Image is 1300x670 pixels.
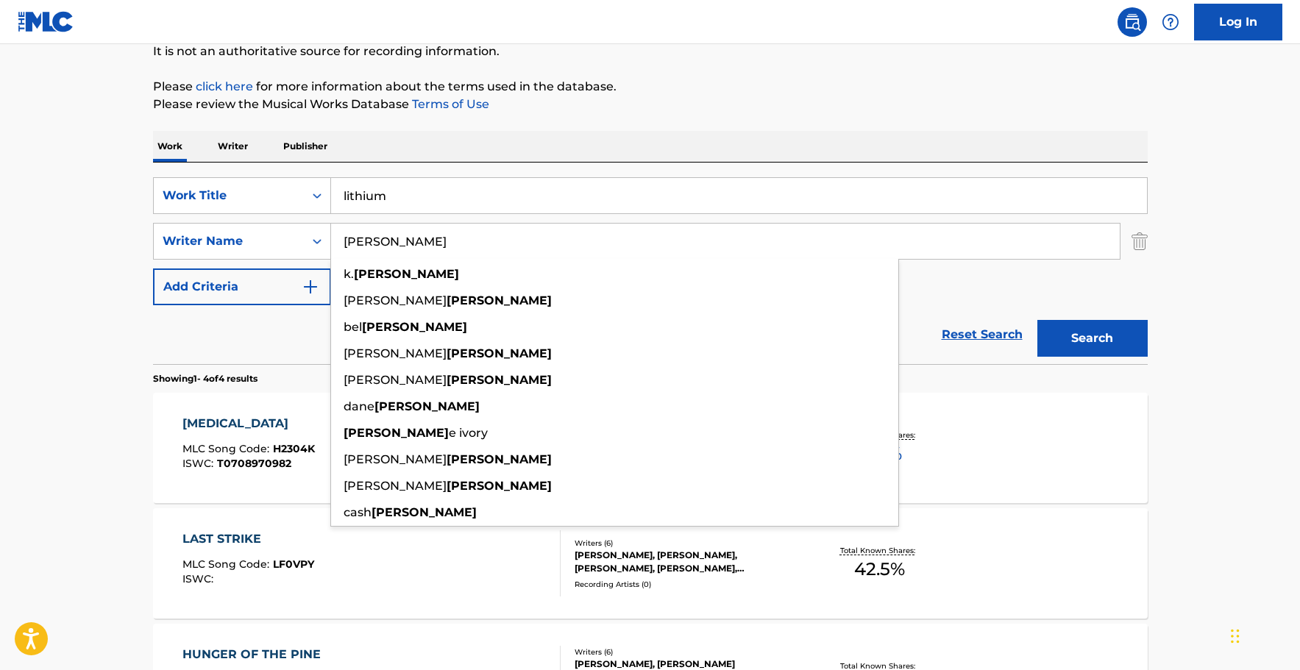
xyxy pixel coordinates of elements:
[18,11,74,32] img: MLC Logo
[1194,4,1282,40] a: Log In
[153,43,1148,60] p: It is not an authoritative source for recording information.
[374,399,480,413] strong: [PERSON_NAME]
[344,505,372,519] span: cash
[344,399,374,413] span: dane
[575,538,797,549] div: Writers ( 6 )
[934,318,1030,351] a: Reset Search
[182,442,273,455] span: MLC Song Code :
[1132,223,1148,260] img: Delete Criterion
[344,346,447,360] span: [PERSON_NAME]
[447,452,552,466] strong: [PERSON_NAME]
[302,278,319,296] img: 9d2ae6d4665cec9f34b9.svg
[182,572,217,585] span: ISWC :
[344,452,447,466] span: [PERSON_NAME]
[182,530,314,548] div: LAST STRIKE
[447,293,552,307] strong: [PERSON_NAME]
[449,426,488,440] span: e ivory
[153,268,331,305] button: Add Criteria
[182,415,315,432] div: [MEDICAL_DATA]
[273,557,314,571] span: LF0VPY
[840,545,919,556] p: Total Known Shares:
[182,457,217,470] span: ISWC :
[1037,320,1148,357] button: Search
[344,479,447,493] span: [PERSON_NAME]
[354,267,459,281] strong: [PERSON_NAME]
[1231,614,1240,658] div: Drag
[362,320,467,334] strong: [PERSON_NAME]
[854,556,905,582] span: 42.5 %
[447,346,552,360] strong: [PERSON_NAME]
[153,78,1148,96] p: Please for more information about the terms used in the database.
[344,293,447,307] span: [PERSON_NAME]
[344,373,447,387] span: [PERSON_NAME]
[213,131,252,162] p: Writer
[447,373,552,387] strong: [PERSON_NAME]
[1156,7,1185,37] div: Help
[344,426,449,440] strong: [PERSON_NAME]
[163,187,295,204] div: Work Title
[273,442,315,455] span: H2304K
[1226,599,1300,670] iframe: Chat Widget
[575,549,797,575] div: [PERSON_NAME], [PERSON_NAME], [PERSON_NAME], [PERSON_NAME], [PERSON_NAME], [PERSON_NAME]
[575,646,797,657] div: Writers ( 6 )
[344,267,354,281] span: k.
[447,479,552,493] strong: [PERSON_NAME]
[182,646,328,663] div: HUNGER OF THE PINE
[196,79,253,93] a: click here
[153,372,257,385] p: Showing 1 - 4 of 4 results
[163,232,295,250] div: Writer Name
[1118,7,1147,37] a: Public Search
[153,131,187,162] p: Work
[344,320,362,334] span: bel
[279,131,332,162] p: Publisher
[153,393,1148,503] a: [MEDICAL_DATA]MLC Song Code:H2304KISWC:T0708970982Writers (1)[PERSON_NAME]Recording Artists (768)...
[217,457,291,470] span: T0708970982
[1162,13,1179,31] img: help
[153,508,1148,619] a: LAST STRIKEMLC Song Code:LF0VPYISWC:Writers (6)[PERSON_NAME], [PERSON_NAME], [PERSON_NAME], [PERS...
[153,177,1148,364] form: Search Form
[153,96,1148,113] p: Please review the Musical Works Database
[575,579,797,590] div: Recording Artists ( 0 )
[372,505,477,519] strong: [PERSON_NAME]
[1123,13,1141,31] img: search
[182,557,273,571] span: MLC Song Code :
[409,97,489,111] a: Terms of Use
